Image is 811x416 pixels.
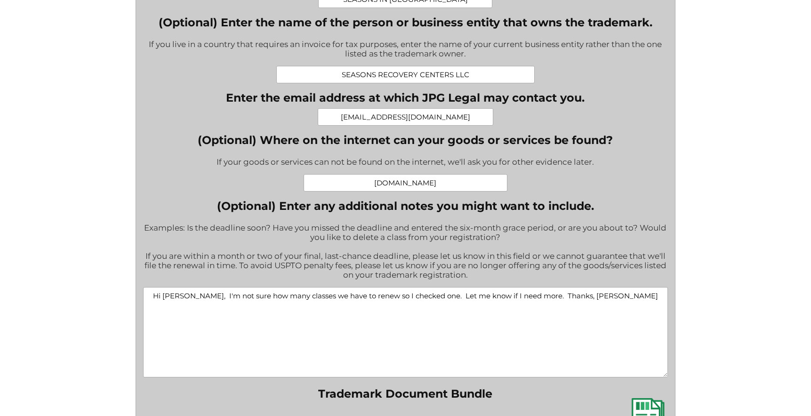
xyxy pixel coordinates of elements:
legend: Trademark Document Bundle [318,387,492,400]
div: Examples: Is the deadline soon? Have you missed the deadline and entered the six-month grace peri... [143,217,668,287]
label: (Optional) Enter the name of the person or business entity that owns the trademark. [143,16,668,29]
label: (Optional) Enter any additional notes you might want to include. [143,199,668,213]
label: Enter the email address at which JPG Legal may contact you. [226,91,585,104]
div: If you live in a country that requires an invoice for tax purposes, enter the name of your curren... [143,33,668,66]
label: (Optional) Where on the internet can your goods or services be found? [198,133,613,147]
div: If your goods or services can not be found on the internet, we'll ask you for other evidence later. [198,151,613,174]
